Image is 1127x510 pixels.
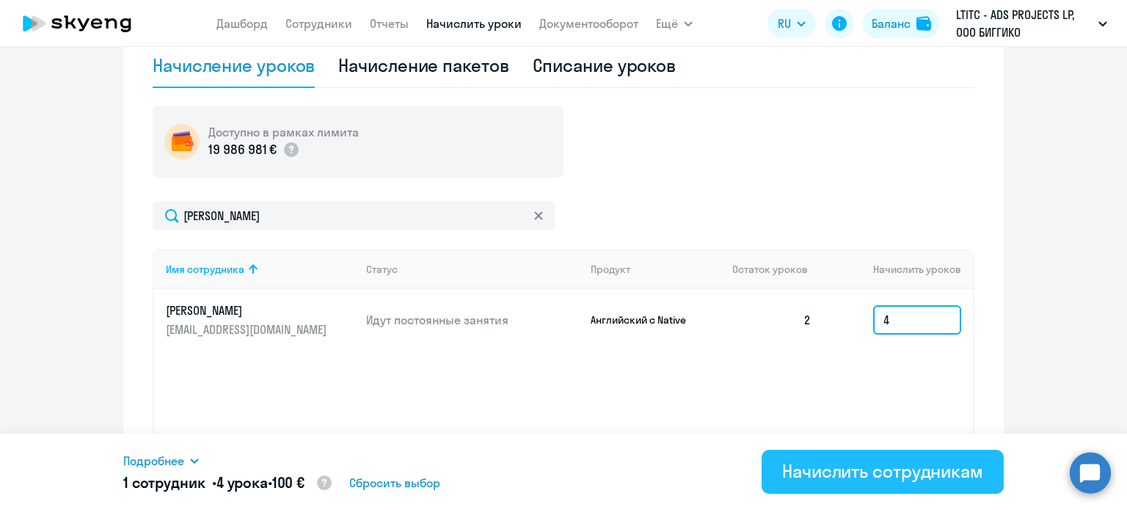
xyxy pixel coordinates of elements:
[366,312,579,328] p: Идут постоянные занятия
[872,15,911,32] div: Баланс
[166,302,330,318] p: [PERSON_NAME]
[778,15,791,32] span: RU
[208,140,277,159] p: 19 986 981 €
[166,321,330,338] p: [EMAIL_ADDRESS][DOMAIN_NAME]
[916,16,931,31] img: balance
[123,452,184,470] span: Подробнее
[591,263,630,276] div: Продукт
[949,6,1115,41] button: LTITC - ADS PROJECTS LP, ООО БИГГИКО
[956,6,1093,41] p: LTITC - ADS PROJECTS LP, ООО БИГГИКО
[539,16,638,31] a: Документооборот
[591,313,701,327] p: Английский с Native
[166,302,354,338] a: [PERSON_NAME][EMAIL_ADDRESS][DOMAIN_NAME]
[863,9,940,38] button: Балансbalance
[591,263,721,276] div: Продукт
[533,54,676,77] div: Списание уроков
[721,289,823,351] td: 2
[338,54,508,77] div: Начисление пакетов
[762,450,1004,494] button: Начислить сотрудникам
[166,263,354,276] div: Имя сотрудника
[153,54,315,77] div: Начисление уроков
[349,474,440,492] span: Сбросить выбор
[153,201,555,230] input: Поиск по имени, email, продукту или статусу
[656,15,678,32] span: Ещё
[366,263,579,276] div: Статус
[732,263,823,276] div: Остаток уроков
[272,473,304,492] span: 100 €
[823,249,973,289] th: Начислить уроков
[366,263,398,276] div: Статус
[782,459,983,483] div: Начислить сотрудникам
[656,9,693,38] button: Ещё
[426,16,522,31] a: Начислить уроки
[767,9,816,38] button: RU
[216,473,268,492] span: 4 урока
[123,473,333,495] h5: 1 сотрудник • •
[208,124,359,140] h5: Доступно в рамках лимита
[166,263,244,276] div: Имя сотрудника
[164,124,200,159] img: wallet-circle.png
[370,16,409,31] a: Отчеты
[285,16,352,31] a: Сотрудники
[732,263,808,276] span: Остаток уроков
[216,16,268,31] a: Дашборд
